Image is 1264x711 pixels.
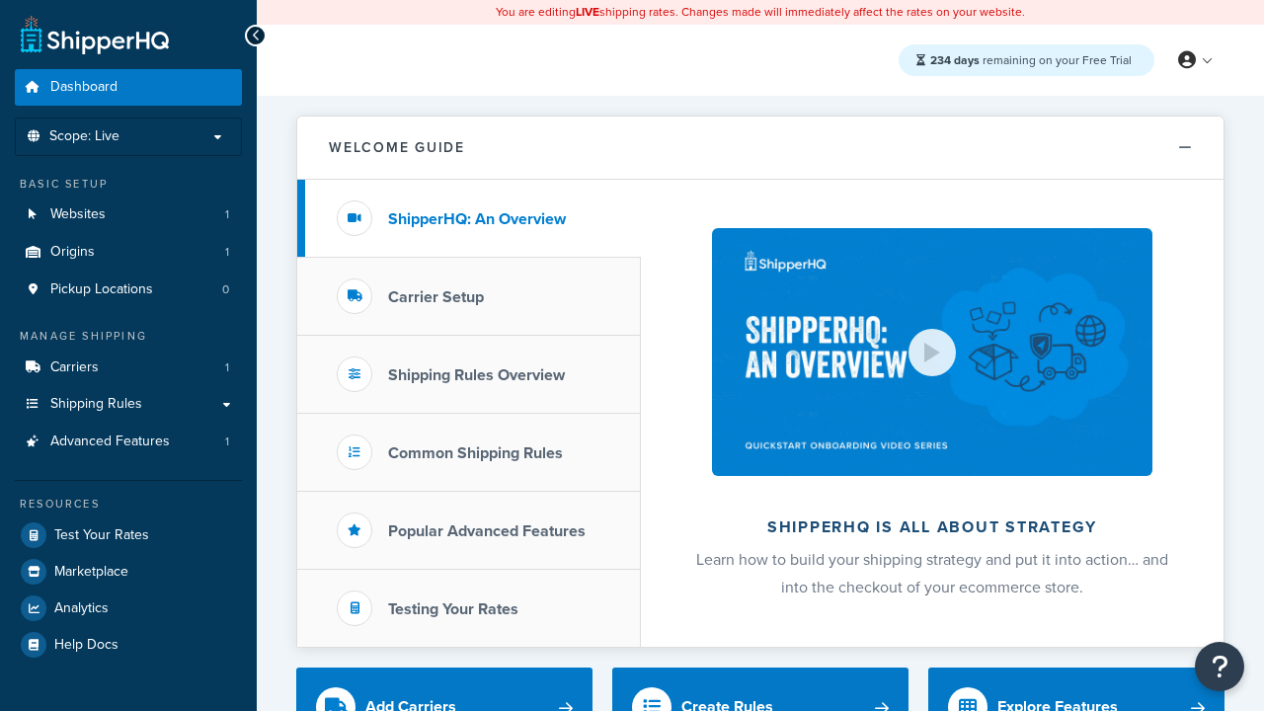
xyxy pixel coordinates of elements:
[388,210,566,228] h3: ShipperHQ: An Overview
[15,272,242,308] a: Pickup Locations0
[50,206,106,223] span: Websites
[388,288,484,306] h3: Carrier Setup
[50,396,142,413] span: Shipping Rules
[15,272,242,308] li: Pickup Locations
[225,244,229,261] span: 1
[15,386,242,423] a: Shipping Rules
[576,3,599,21] b: LIVE
[15,424,242,460] a: Advanced Features1
[50,359,99,376] span: Carriers
[15,350,242,386] a: Carriers1
[50,244,95,261] span: Origins
[388,444,563,462] h3: Common Shipping Rules
[49,128,119,145] span: Scope: Live
[50,79,118,96] span: Dashboard
[50,281,153,298] span: Pickup Locations
[15,591,242,626] a: Analytics
[388,600,518,618] h3: Testing Your Rates
[712,228,1152,476] img: ShipperHQ is all about strategy
[15,424,242,460] li: Advanced Features
[15,197,242,233] a: Websites1
[15,627,242,663] a: Help Docs
[15,176,242,193] div: Basic Setup
[15,328,242,345] div: Manage Shipping
[225,206,229,223] span: 1
[15,69,242,106] a: Dashboard
[15,234,242,271] a: Origins1
[15,554,242,590] a: Marketplace
[54,600,109,617] span: Analytics
[693,518,1171,536] h2: ShipperHQ is all about strategy
[15,517,242,553] a: Test Your Rates
[15,234,242,271] li: Origins
[50,434,170,450] span: Advanced Features
[222,281,229,298] span: 0
[15,197,242,233] li: Websites
[1195,642,1244,691] button: Open Resource Center
[54,564,128,581] span: Marketplace
[297,117,1224,180] button: Welcome Guide
[329,140,465,155] h2: Welcome Guide
[225,359,229,376] span: 1
[930,51,1132,69] span: remaining on your Free Trial
[225,434,229,450] span: 1
[54,637,118,654] span: Help Docs
[388,366,565,384] h3: Shipping Rules Overview
[15,496,242,513] div: Resources
[388,522,586,540] h3: Popular Advanced Features
[54,527,149,544] span: Test Your Rates
[15,350,242,386] li: Carriers
[930,51,980,69] strong: 234 days
[696,548,1168,598] span: Learn how to build your shipping strategy and put it into action… and into the checkout of your e...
